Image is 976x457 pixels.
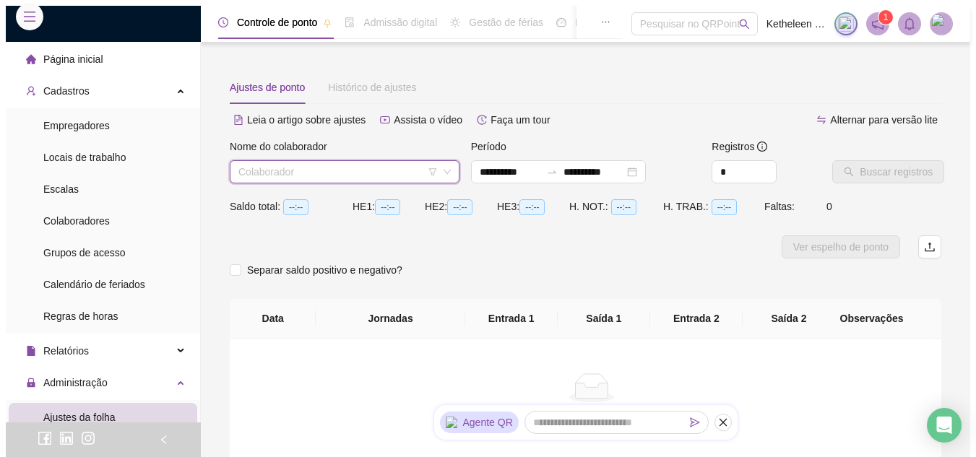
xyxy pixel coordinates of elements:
[764,201,798,212] span: Faltas:
[375,199,400,215] span: --:--
[924,241,936,253] span: upload
[425,199,497,215] div: HE 2:
[832,160,944,183] button: Buscar registros
[558,299,650,339] th: Saída 1
[930,13,952,35] img: 91955
[230,299,316,339] th: Data
[757,142,767,152] span: info-circle
[601,17,610,27] span: ellipsis
[471,139,517,154] label: Período
[903,17,916,30] span: bell
[569,199,663,215] div: H. NOT.:
[328,82,416,93] span: Histórico de ajustes
[838,16,854,32] img: sparkle-icon.fc2bf0ac1784a2077858766a79e2daf3.svg
[43,120,110,131] span: Empregadores
[477,115,487,125] span: history
[824,310,919,326] span: Observações
[43,279,145,290] span: Calendário de feriados
[43,247,126,258] span: Grupos de acesso
[43,183,79,195] span: Escalas
[491,114,550,126] span: Faça um tour
[43,310,118,322] span: Regras de horas
[663,199,764,215] div: H. TRAB.:
[323,19,332,27] span: pushpin
[230,199,353,215] div: Saldo total:
[43,377,108,388] span: Administração
[497,199,569,215] div: HE 3:
[237,17,317,28] span: Controle de ponto
[428,167,437,176] span: filter
[556,17,566,27] span: dashboard
[816,115,826,125] span: swap
[440,412,519,433] div: Agente QR
[712,199,737,215] span: --:--
[813,299,930,339] th: Observações
[43,53,103,65] span: Página inicial
[230,139,337,154] label: Nome do colaborador
[712,139,767,154] span: Registros
[316,299,465,339] th: Jornadas
[465,299,558,339] th: Entrada 1
[43,85,90,97] span: Cadastros
[443,167,452,176] span: down
[43,215,110,227] span: Colaboradores
[826,201,832,212] span: 0
[469,17,543,28] span: Gestão de férias
[830,114,938,126] span: Alternar para versão lite
[363,17,437,28] span: Admissão digital
[782,235,900,258] button: Ver espelho de ponto
[43,412,116,423] span: Ajustes da folha
[283,199,308,215] span: --:--
[43,152,126,163] span: Locais de trabalho
[26,54,36,64] span: home
[546,166,558,178] span: to
[766,16,826,32] span: Ketheleen - Casa Décor
[546,166,558,178] span: swap-right
[927,408,962,443] div: Open Intercom Messenger
[26,346,36,356] span: file
[575,17,634,28] span: Painel do DP
[43,345,89,357] span: Relatórios
[446,417,460,428] img: sparkle-icon.fc2bf0ac1784a2077858766a79e2daf3.svg
[739,19,750,30] span: search
[450,17,460,27] span: sun
[650,299,743,339] th: Entrada 2
[519,199,545,215] span: --:--
[247,408,936,424] div: Não há dados
[230,82,305,93] span: Ajustes de ponto
[611,199,636,215] span: --:--
[23,10,36,23] span: menu
[38,431,52,445] span: facebook
[380,115,390,125] span: youtube
[26,86,36,96] span: user-add
[690,417,700,427] span: send
[447,199,472,215] span: --:--
[878,10,893,25] sup: 1
[394,114,462,126] span: Assista o vídeo
[353,199,425,215] div: HE 1:
[247,114,366,126] span: Leia o artigo sobre ajustes
[743,299,835,339] th: Saída 2
[345,17,355,27] span: file-done
[590,6,622,39] button: ellipsis
[26,378,36,388] span: lock
[59,431,74,445] span: linkedin
[233,115,243,125] span: file-text
[159,435,169,445] span: left
[718,417,728,427] span: close
[241,262,408,278] span: Separar saldo positivo e negativo?
[884,12,889,22] span: 1
[871,17,884,30] span: notification
[81,431,95,445] span: instagram
[218,17,228,27] span: clock-circle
